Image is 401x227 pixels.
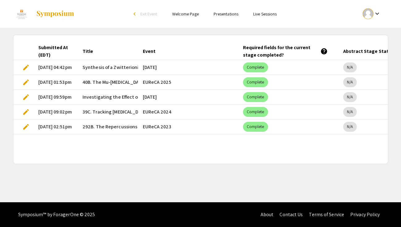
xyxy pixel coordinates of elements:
a: Welcome Page [172,11,199,17]
mat-icon: Expand account dropdown [373,10,381,17]
span: edit [22,123,30,131]
a: Contact Us [279,211,303,218]
span: 292B. The Repercussions of Profit-Motivated Research by Food and BeverageCompanies on The Health ... [83,123,379,131]
button: Expand account dropdown [356,7,387,21]
mat-cell: [DATE] 09:59pm [33,90,78,105]
mat-icon: help [320,48,328,55]
img: Symposium by ForagerOne [36,10,75,18]
mat-cell: [DATE] 02:51pm [33,119,78,134]
mat-cell: EUReCA 2024 [138,105,238,119]
mat-cell: [DATE] 04:42pm [33,60,78,75]
mat-cell: [DATE] 01:53pm [33,75,78,90]
a: Live Sessions [253,11,277,17]
mat-chip: N/A [343,92,357,102]
div: Event [143,48,156,55]
mat-chip: N/A [343,107,357,117]
mat-chip: N/A [343,62,357,72]
a: Privacy Policy [350,211,380,218]
span: 39C. Tracking [MEDICAL_DATA] Cell Division and Lineage using Imaris Computer Software [83,108,273,116]
div: Title [83,48,99,55]
span: edit [22,108,30,116]
a: About [261,211,274,218]
span: Synthesis of a Zwitterionic Poly(sulfobetaine methacrylate) Polymer with an Ether-Containing N-Su... [83,64,321,71]
img: Discovery Day 2025 [14,6,30,22]
span: Exit Event [140,11,157,17]
span: 40B. The Mu-[MEDICAL_DATA] Receptor Retains Its Activation Dynamics in Aqueous Environments [83,79,293,86]
div: Symposium™ by ForagerOne © 2025 [18,202,95,227]
iframe: Chat [5,199,26,222]
span: edit [22,79,30,86]
div: Submitted At (EDT) [38,44,68,59]
mat-chip: Complete [243,92,268,102]
mat-chip: Complete [243,107,268,117]
span: Investigating the Effect of Ligands on μ-OR Dynamics Through Fluorescence Spectroscopy [83,93,279,101]
div: Submitted At (EDT) [38,44,74,59]
a: Discovery Day 2025 [14,6,75,22]
mat-cell: [DATE] [138,60,238,75]
a: Terms of Service [309,211,344,218]
div: Required fields for the current stage completed? [243,44,328,59]
mat-cell: [DATE] 09:02pm [33,105,78,119]
mat-chip: Complete [243,62,268,72]
div: arrow_back_ios [134,12,137,16]
div: Title [83,48,93,55]
mat-chip: Complete [243,77,268,87]
mat-chip: N/A [343,77,357,87]
mat-cell: EUReCA 2023 [138,119,238,134]
div: Event [143,48,161,55]
a: Presentations [214,11,238,17]
span: edit [22,93,30,101]
div: Required fields for the current stage completed?help [243,44,333,59]
mat-chip: N/A [343,122,357,132]
mat-cell: [DATE] [138,90,238,105]
mat-chip: Complete [243,122,268,132]
span: edit [22,64,30,71]
mat-cell: EUReCA 2025 [138,75,238,90]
